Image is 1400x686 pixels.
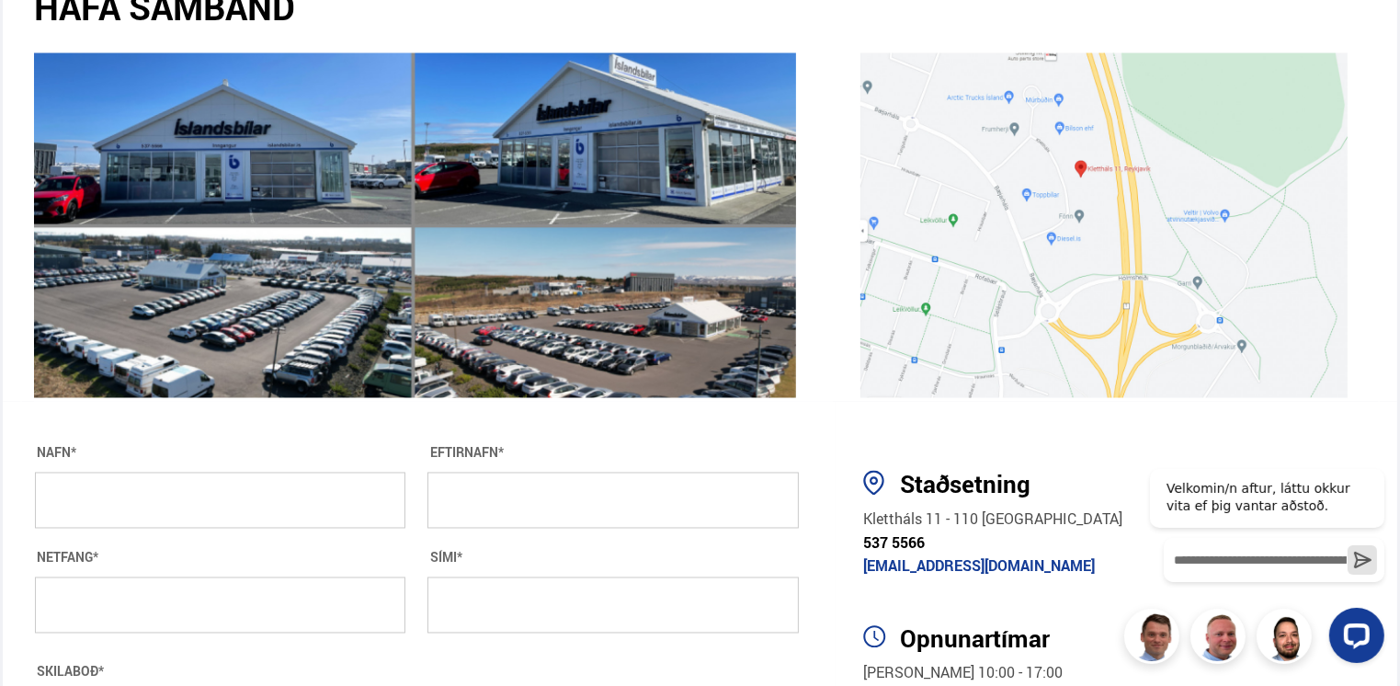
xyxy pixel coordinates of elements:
[863,625,886,648] img: 5L2kbIWUWlfci3BR.svg
[900,625,1365,653] h3: Opnunartímar
[427,446,799,461] div: EFTIRNAFN*
[1127,612,1182,667] img: FbJEzSuNWCJXmdc-.webp
[863,509,1122,530] a: Klettháls 11 - 110 [GEOGRAPHIC_DATA]
[863,533,925,554] a: 537 5566
[427,551,799,566] div: SÍMI*
[35,446,406,461] div: NAFN*
[35,551,406,566] div: NETFANG*
[1135,436,1392,678] iframe: LiveChat chat widget
[34,53,796,398] img: zbR9Zwhy8qcY8p2N.png
[860,53,1347,398] img: 1RuqvkYfbre_JAo3.jpg
[863,471,884,496] img: pw9sMCDar5Ii6RG5.svg
[35,665,800,680] div: SKILABOÐ*
[900,471,1365,499] div: Staðsetning
[863,556,1095,577] a: [EMAIL_ADDRESS][DOMAIN_NAME]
